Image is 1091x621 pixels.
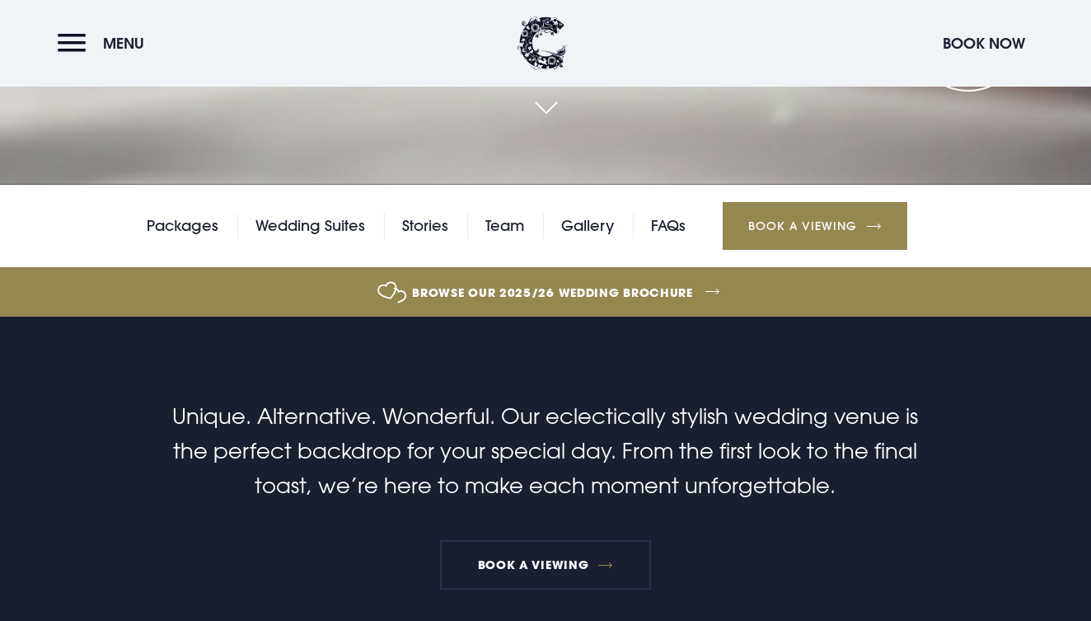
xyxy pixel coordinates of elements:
a: Book a Viewing [723,202,907,250]
button: Book Now [934,26,1033,61]
a: FAQs [651,214,686,238]
button: Menu [58,26,152,61]
a: Packages [147,214,218,238]
a: Gallery [561,214,614,238]
img: Clandeboye Lodge [517,16,567,70]
p: Unique. Alternative. Wonderful. Our eclectically stylish wedding venue is the perfect backdrop fo... [153,399,938,503]
a: Team [485,214,524,238]
a: Wedding Suites [255,214,365,238]
a: Stories [402,214,448,238]
span: Menu [103,34,144,53]
a: Book a viewing [440,540,651,590]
